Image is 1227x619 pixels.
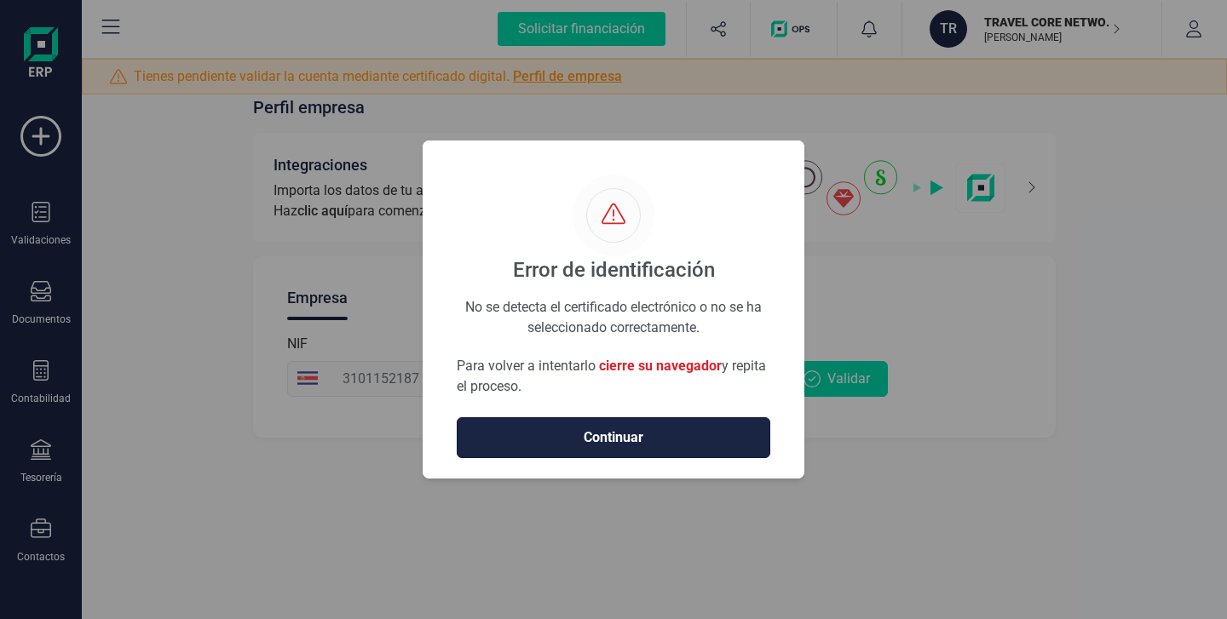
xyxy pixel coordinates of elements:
[475,427,752,448] span: Continuar
[513,256,715,284] div: Error de identificación
[599,358,722,374] span: cierre su navegador
[457,417,770,458] button: Continuar
[457,297,770,315] div: No se detecta el certificado electrónico o no se ha seleccionado correctamente.
[457,356,770,397] p: Para volver a intentarlo y repita el proceso.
